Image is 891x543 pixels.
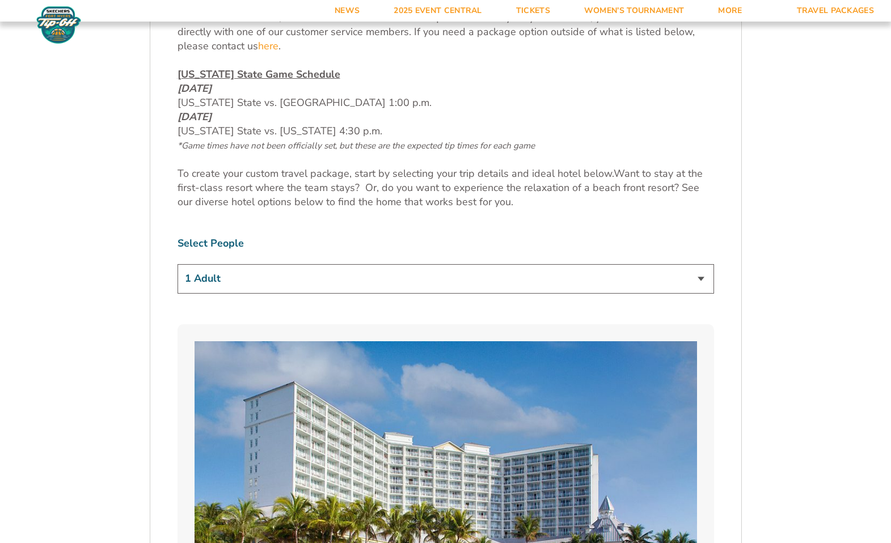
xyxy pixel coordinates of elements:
[178,140,535,151] span: *Game times have not been officially set, but these are the expected tip times for each game
[178,67,340,81] span: [US_STATE] State Game Schedule
[258,39,278,53] a: here
[178,82,212,95] em: [DATE]
[34,6,83,44] img: Fort Myers Tip-Off
[178,110,212,124] em: [DATE]
[278,39,281,53] span: .
[178,167,714,210] p: Want to stay at the first-class resort where the team stays? Or, do you want to experience the re...
[178,82,535,152] span: [US_STATE] State vs. [GEOGRAPHIC_DATA] 1:00 p.m. [US_STATE] State vs. [US_STATE] 4:30 p.m.
[178,236,714,251] label: Select People
[178,167,614,180] span: To create your custom travel package, start by selecting your trip details and ideal hotel below.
